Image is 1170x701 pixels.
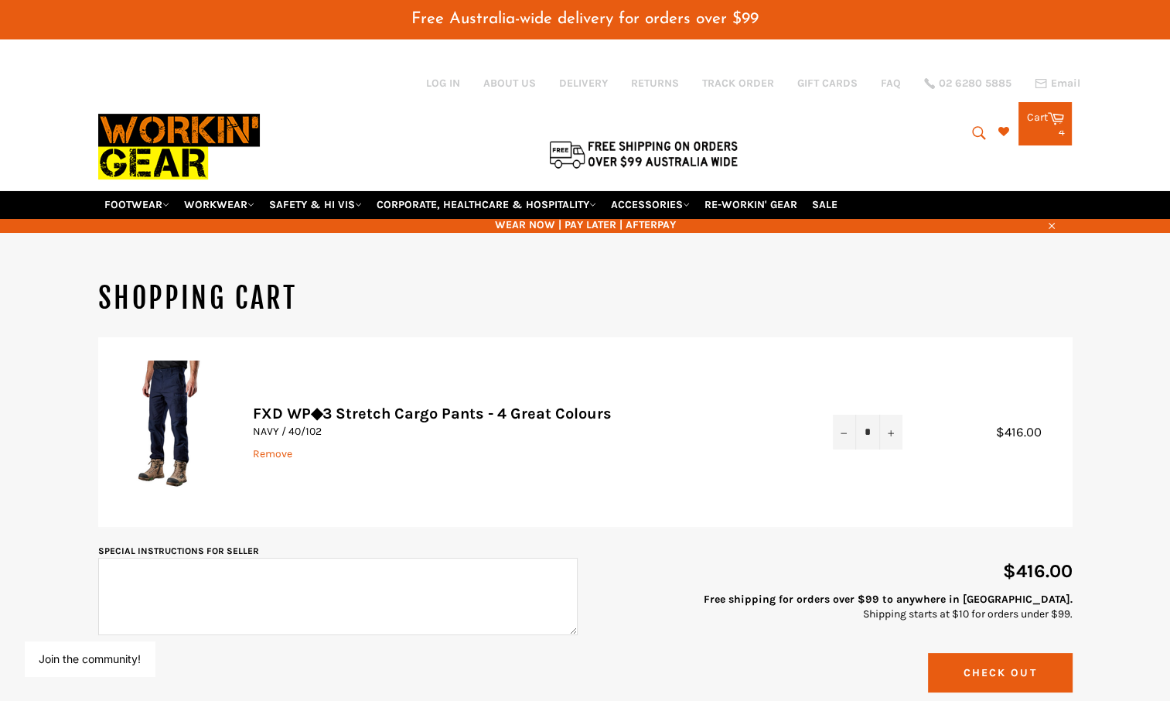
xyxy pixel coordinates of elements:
[253,405,612,422] a: FXD WP◆3 Stretch Cargo Pants - 4 Great Colours
[253,447,292,460] a: Remove
[39,652,141,665] button: Join the community!
[98,545,259,556] label: Special instructions for seller
[928,653,1073,692] button: Check Out
[1003,560,1073,582] span: $416.00
[98,279,1073,318] h1: Shopping Cart
[1035,77,1080,90] a: Email
[996,425,1057,439] span: $416.00
[704,593,1073,606] strong: Free shipping for orders over $99 to anywhere in [GEOGRAPHIC_DATA].
[698,191,803,218] a: RE-WORKIN' GEAR
[631,76,679,91] a: RETURNS
[702,76,774,91] a: TRACK ORDER
[121,361,214,500] img: FXD WP◆3 Stretch Cargo Pants - 4 Great Colours - NAVY / 40/102
[879,415,902,450] button: Increase item quantity by one
[411,11,759,27] span: Free Australia-wide delivery for orders over $99
[253,424,802,439] p: NAVY / 40/102
[559,76,608,91] a: DELIVERY
[1018,102,1072,145] a: Cart 4
[426,77,460,90] a: Log in
[797,76,858,91] a: GIFT CARDS
[98,217,1073,232] span: WEAR NOW | PAY LATER | AFTERPAY
[178,191,261,218] a: WORKWEAR
[806,191,844,218] a: SALE
[483,76,536,91] a: ABOUT US
[833,415,856,450] button: Reduce item quantity by one
[924,78,1011,89] a: 02 6280 5885
[98,103,260,190] img: Workin Gear leaders in Workwear, Safety Boots, PPE, Uniforms. Australia's No.1 in Workwear
[370,191,602,218] a: CORPORATE, HEALTHCARE & HOSPITALITY
[1051,78,1080,89] span: Email
[593,592,1073,622] p: Shipping starts at $10 for orders under $99.
[1058,125,1064,138] span: 4
[881,76,901,91] a: FAQ
[939,78,1011,89] span: 02 6280 5885
[605,191,696,218] a: ACCESSORIES
[263,191,368,218] a: SAFETY & HI VIS
[547,138,740,170] img: Flat $9.95 shipping Australia wide
[98,191,176,218] a: FOOTWEAR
